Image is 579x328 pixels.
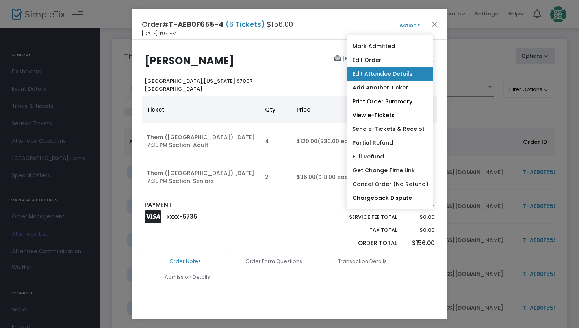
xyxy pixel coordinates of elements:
[145,77,204,85] span: [GEOGRAPHIC_DATA],
[330,226,397,234] p: Tax Total
[317,137,358,145] span: ($30.00 each)
[347,177,433,191] a: Cancel Order (No Refund)
[347,81,433,95] a: Add Another Ticket
[260,159,292,195] td: 2
[315,173,354,181] span: ($18.00 each)
[330,201,397,209] p: Sub total
[224,19,267,29] span: (6 Tickets)
[347,108,433,122] a: View e-Tickets
[347,53,433,67] a: Edit Order
[330,239,397,248] p: Order Total
[179,212,197,221] span: -6736
[319,253,406,270] a: Transaction Details
[405,226,434,234] p: $0.00
[260,123,292,159] td: 4
[430,19,440,29] button: Close
[347,67,433,81] a: Edit Attendee Details
[292,123,367,159] td: $120.00
[330,213,397,221] p: Service Fee Total
[347,122,433,136] a: Send e-Tickets & Receipt
[142,159,260,195] td: Them ([GEOGRAPHIC_DATA]) [DATE] 7:30 PM Section: Seniors
[230,253,317,270] a: Order Form Questions
[292,96,367,123] th: Price
[167,214,179,220] span: XXXX
[142,19,293,30] h4: Order# $156.00
[142,30,176,37] span: [DATE] 1:07 PM
[405,239,434,248] p: $156.00
[145,54,234,68] b: [PERSON_NAME]
[347,150,433,164] a: Full Refund
[142,253,228,270] a: Order Notes
[347,164,433,177] a: Get Change Time Link
[145,201,286,210] p: PAYMENT
[142,123,260,159] td: Them ([GEOGRAPHIC_DATA]) [DATE] 7:30 PM Section: Adult
[260,96,292,123] th: Qty
[347,136,433,150] a: Partial Refund
[347,191,433,205] a: Chargeback Dispute
[347,39,433,53] a: Mark Admitted
[145,77,253,93] b: [US_STATE] 97007 [GEOGRAPHIC_DATA]
[142,96,260,123] th: Ticket
[386,21,433,30] button: Action
[169,19,224,29] span: T-AEB0F655-4
[405,213,434,221] p: $0.00
[142,96,437,195] div: Data table
[347,95,433,108] a: Print Order Summary
[144,269,230,285] a: Admission Details
[292,159,367,195] td: $36.00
